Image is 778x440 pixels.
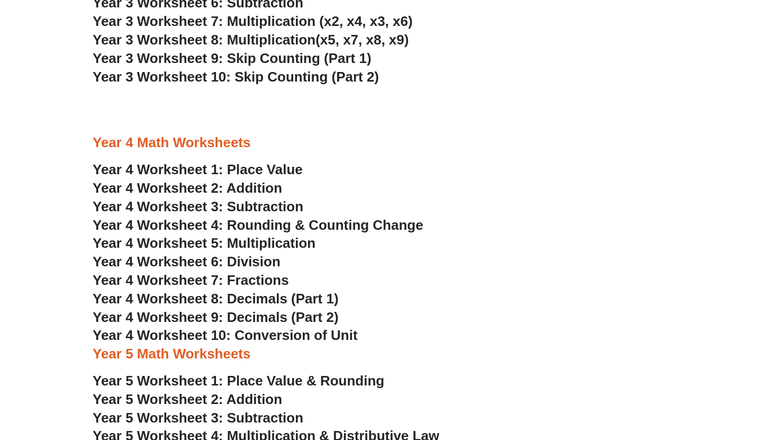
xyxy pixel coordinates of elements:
[93,217,423,233] a: Year 4 Worksheet 4: Rounding & Counting Change
[725,389,778,440] iframe: Chat Widget
[93,373,384,389] a: Year 5 Worksheet 1: Place Value & Rounding
[93,69,379,85] a: Year 3 Worksheet 10: Skip Counting (Part 2)
[93,345,685,363] h3: Year 5 Math Worksheets
[93,235,315,251] a: Year 4 Worksheet 5: Multiplication
[93,410,303,426] a: Year 5 Worksheet 3: Subtraction
[93,50,372,66] a: Year 3 Worksheet 9: Skip Counting (Part 1)
[93,32,315,48] span: Year 3 Worksheet 8: Multiplication
[93,291,339,307] a: Year 4 Worksheet 8: Decimals (Part 1)
[93,134,685,152] h3: Year 4 Math Worksheets
[315,32,409,48] span: (x5, x7, x8, x9)
[93,272,289,288] a: Year 4 Worksheet 7: Fractions
[93,309,339,325] a: Year 4 Worksheet 9: Decimals (Part 2)
[93,199,303,214] a: Year 4 Worksheet 3: Subtraction
[93,391,282,407] a: Year 5 Worksheet 2: Addition
[93,180,282,196] a: Year 4 Worksheet 2: Addition
[93,254,281,270] a: Year 4 Worksheet 6: Division
[93,13,413,29] a: Year 3 Worksheet 7: Multiplication (x2, x4, x3, x6)
[93,32,409,48] a: Year 3 Worksheet 8: Multiplication(x5, x7, x8, x9)
[93,327,358,343] a: Year 4 Worksheet 10: Conversion of Unit
[93,161,303,177] a: Year 4 Worksheet 1: Place Value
